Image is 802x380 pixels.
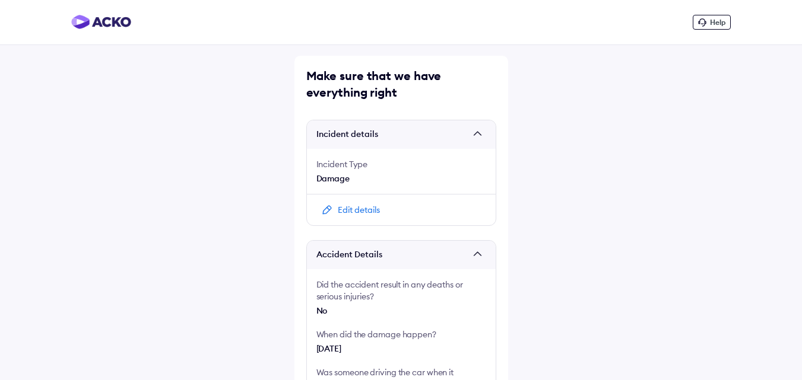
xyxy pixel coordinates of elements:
[316,279,486,302] div: Did the accident result in any deaths or serious injuries?
[316,328,486,340] div: When did the damage happen?
[71,15,131,29] img: horizontal-gradient.png
[338,204,380,216] div: Edit details
[316,173,486,184] div: Damage
[316,305,486,317] div: No
[316,249,468,261] span: Accident Details
[316,158,486,170] div: Incident Type
[710,18,725,27] span: Help
[316,343,486,355] div: [DATE]
[316,129,468,140] span: Incident details
[306,68,496,101] div: Make sure that we have everything right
